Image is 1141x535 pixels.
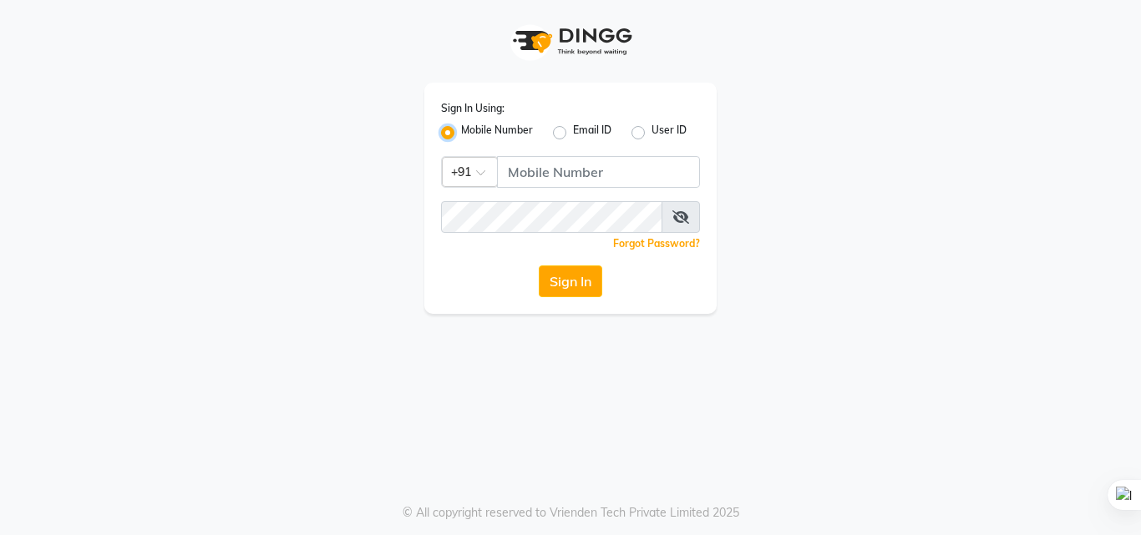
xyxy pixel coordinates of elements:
[497,156,700,188] input: Username
[504,17,637,66] img: logo1.svg
[461,123,533,143] label: Mobile Number
[441,201,662,233] input: Username
[652,123,687,143] label: User ID
[441,101,505,116] label: Sign In Using:
[613,237,700,250] a: Forgot Password?
[573,123,611,143] label: Email ID
[539,265,602,297] button: Sign In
